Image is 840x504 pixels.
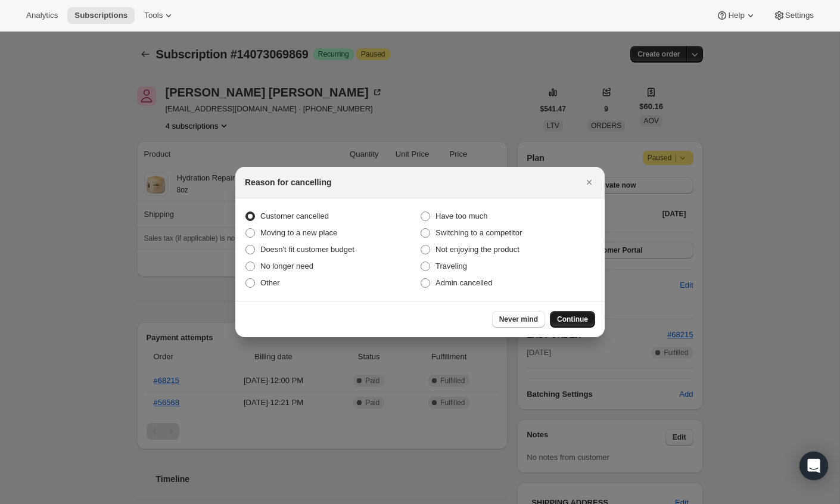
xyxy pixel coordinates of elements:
span: Other [260,278,280,287]
span: Analytics [26,11,58,20]
button: Settings [766,7,821,24]
span: Moving to a new place [260,228,337,237]
button: Tools [137,7,182,24]
span: Continue [557,315,588,324]
span: Have too much [435,211,487,220]
button: Continue [550,311,595,328]
span: Help [728,11,744,20]
button: Analytics [19,7,65,24]
span: Switching to a competitor [435,228,522,237]
span: No longer need [260,262,313,270]
span: Tools [144,11,163,20]
span: Traveling [435,262,467,270]
h2: Reason for cancelling [245,176,331,188]
span: Customer cancelled [260,211,329,220]
button: Subscriptions [67,7,135,24]
span: Doesn't fit customer budget [260,245,354,254]
span: Never mind [499,315,538,324]
span: Settings [785,11,814,20]
span: Subscriptions [74,11,127,20]
button: Never mind [492,311,545,328]
span: Admin cancelled [435,278,492,287]
div: Open Intercom Messenger [799,452,828,480]
button: Help [709,7,763,24]
button: Close [581,174,598,191]
span: Not enjoying the product [435,245,519,254]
